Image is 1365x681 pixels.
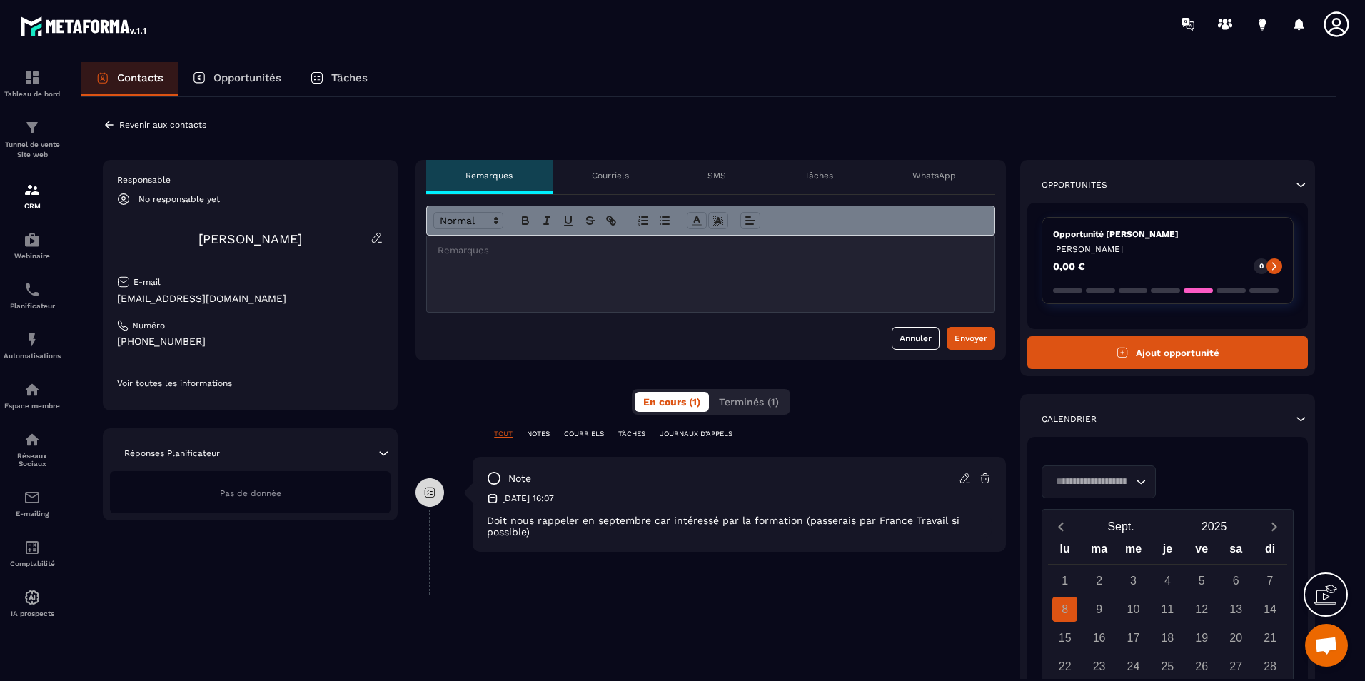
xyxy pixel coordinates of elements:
[117,174,383,186] p: Responsable
[707,170,726,181] p: SMS
[178,62,296,96] a: Opportunités
[508,472,531,485] p: note
[138,194,220,204] p: No responsable yet
[494,429,513,439] p: TOUT
[4,202,61,210] p: CRM
[24,69,41,86] img: formation
[1051,474,1132,490] input: Search for option
[1258,597,1283,622] div: 14
[1219,539,1253,564] div: sa
[1053,261,1085,271] p: 0,00 €
[1053,243,1282,255] p: [PERSON_NAME]
[1121,568,1146,593] div: 3
[4,452,61,468] p: Réseaux Sociaux
[1121,625,1146,650] div: 17
[4,560,61,567] p: Comptabilité
[1087,597,1112,622] div: 9
[117,71,163,84] p: Contacts
[198,231,302,246] a: [PERSON_NAME]
[1189,568,1214,593] div: 5
[117,378,383,389] p: Voir toutes les informations
[719,396,779,408] span: Terminés (1)
[132,320,165,331] p: Numéro
[1048,539,1082,564] div: lu
[4,610,61,617] p: IA prospects
[1074,514,1168,539] button: Open months overlay
[1258,568,1283,593] div: 7
[527,429,550,439] p: NOTES
[955,331,987,345] div: Envoyer
[4,252,61,260] p: Webinaire
[1053,228,1282,240] p: Opportunité [PERSON_NAME]
[4,370,61,420] a: automationsautomationsEspace membre
[643,396,700,408] span: En cours (1)
[24,281,41,298] img: scheduler
[1189,597,1214,622] div: 12
[1189,654,1214,679] div: 26
[805,170,833,181] p: Tâches
[1261,517,1287,536] button: Next month
[24,539,41,556] img: accountant
[117,335,383,348] p: [PHONE_NUMBER]
[4,478,61,528] a: emailemailE-mailing
[24,589,41,606] img: automations
[1155,568,1180,593] div: 4
[912,170,956,181] p: WhatsApp
[892,327,940,350] button: Annuler
[24,489,41,506] img: email
[24,181,41,198] img: formation
[4,321,61,370] a: automationsautomationsAutomatisations
[24,231,41,248] img: automations
[117,292,383,306] p: [EMAIL_ADDRESS][DOMAIN_NAME]
[4,109,61,171] a: formationformationTunnel de vente Site web
[1259,261,1264,271] p: 0
[502,493,554,504] p: [DATE] 16:07
[220,488,281,498] span: Pas de donnée
[1087,568,1112,593] div: 2
[4,90,61,98] p: Tableau de bord
[134,276,161,288] p: E-mail
[81,62,178,96] a: Contacts
[1052,654,1077,679] div: 22
[4,140,61,160] p: Tunnel de vente Site web
[1117,539,1151,564] div: me
[1121,597,1146,622] div: 10
[1253,539,1287,564] div: di
[4,510,61,518] p: E-mailing
[1121,654,1146,679] div: 24
[4,221,61,271] a: automationsautomationsWebinaire
[618,429,645,439] p: TÂCHES
[124,448,220,459] p: Réponses Planificateur
[1042,413,1097,425] p: Calendrier
[213,71,281,84] p: Opportunités
[331,71,368,84] p: Tâches
[1052,625,1077,650] div: 15
[20,13,148,39] img: logo
[1155,597,1180,622] div: 11
[24,431,41,448] img: social-network
[947,327,995,350] button: Envoyer
[4,528,61,578] a: accountantaccountantComptabilité
[1224,654,1249,679] div: 27
[1042,465,1156,498] div: Search for option
[1087,625,1112,650] div: 16
[1155,625,1180,650] div: 18
[119,120,206,130] p: Revenir aux contacts
[1224,625,1249,650] div: 20
[24,119,41,136] img: formation
[1082,539,1117,564] div: ma
[4,352,61,360] p: Automatisations
[1224,568,1249,593] div: 6
[1087,654,1112,679] div: 23
[1224,597,1249,622] div: 13
[4,302,61,310] p: Planificateur
[4,171,61,221] a: formationformationCRM
[564,429,604,439] p: COURRIELS
[4,59,61,109] a: formationformationTableau de bord
[4,420,61,478] a: social-networksocial-networkRéseaux Sociaux
[1048,517,1074,536] button: Previous month
[4,271,61,321] a: schedulerschedulerPlanificateur
[1155,654,1180,679] div: 25
[635,392,709,412] button: En cours (1)
[1150,539,1184,564] div: je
